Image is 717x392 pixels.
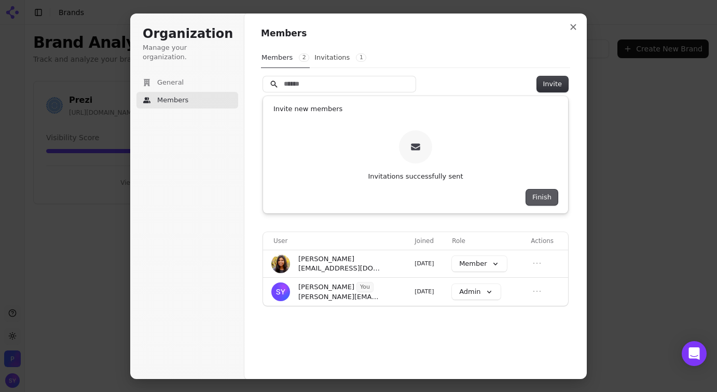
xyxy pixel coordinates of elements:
[263,232,410,250] th: User
[526,190,558,205] button: Finish
[157,96,188,105] span: Members
[357,282,373,292] span: You
[531,285,543,298] button: Open menu
[448,232,527,250] th: Role
[531,257,543,269] button: Open menu
[298,282,354,292] span: [PERSON_NAME]
[261,28,570,40] h1: Members
[299,53,309,62] span: 2
[415,288,434,295] span: [DATE]
[452,256,506,272] button: Member
[261,48,310,68] button: Members
[298,254,354,264] span: [PERSON_NAME]
[368,172,463,181] p: Invitations successfully sent
[527,232,568,250] th: Actions
[314,48,367,67] button: Invitations
[564,18,583,36] button: Close modal
[143,43,232,62] p: Manage your organization.
[298,264,380,273] span: [EMAIL_ADDRESS][DOMAIN_NAME]
[356,53,366,62] span: 1
[298,292,380,302] span: [PERSON_NAME][EMAIL_ADDRESS][DOMAIN_NAME]
[273,104,558,114] h1: Invite new members
[136,92,238,109] button: Members
[682,341,707,366] div: Open Intercom Messenger
[143,26,232,43] h1: Organization
[271,282,290,301] img: Stephanie Yu
[537,76,568,92] button: Invite
[410,232,448,250] th: Joined
[136,74,238,91] button: General
[157,78,184,87] span: General
[271,254,290,273] img: Naba Ahmed
[452,284,500,300] button: Admin
[263,76,416,92] input: Search
[415,260,434,267] span: [DATE]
